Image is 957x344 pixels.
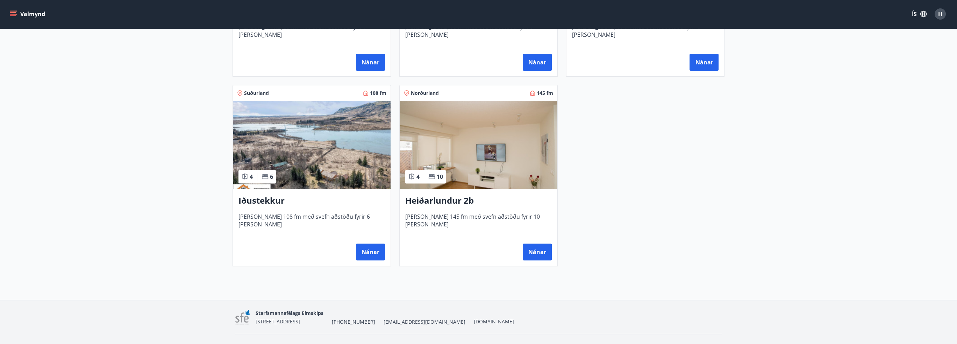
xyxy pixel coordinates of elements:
[405,213,552,236] span: [PERSON_NAME] 145 fm með svefn aðstöðu fyrir 10 [PERSON_NAME]
[523,54,552,71] button: Nánar
[405,23,552,46] span: [PERSON_NAME] 60 fm með svefn aðstöðu fyrir 7 [PERSON_NAME]
[384,318,465,325] span: [EMAIL_ADDRESS][DOMAIN_NAME]
[572,23,719,46] span: [PERSON_NAME] 60 fm með svefn aðstöðu fyrir 6 [PERSON_NAME]
[416,173,420,181] span: 4
[238,23,385,46] span: [PERSON_NAME] 80 fm með svefn aðstöðu fyrir 7 [PERSON_NAME]
[8,8,48,20] button: menu
[250,173,253,181] span: 4
[256,318,300,325] span: [STREET_ADDRESS]
[356,244,385,260] button: Nánar
[233,101,391,189] img: Paella dish
[908,8,930,20] button: ÍS
[356,54,385,71] button: Nánar
[437,173,443,181] span: 10
[256,310,323,316] span: Starfsmannafélags Eimskips
[938,10,942,18] span: H
[270,173,273,181] span: 6
[400,101,557,189] img: Paella dish
[238,195,385,207] h3: Iðustekkur
[474,318,514,325] a: [DOMAIN_NAME]
[238,213,385,236] span: [PERSON_NAME] 108 fm með svefn aðstöðu fyrir 6 [PERSON_NAME]
[332,318,375,325] span: [PHONE_NUMBER]
[690,54,719,71] button: Nánar
[244,90,269,97] span: Suðurland
[523,244,552,260] button: Nánar
[405,195,552,207] h3: Heiðarlundur 2b
[932,6,949,22] button: H
[411,90,439,97] span: Norðurland
[537,90,553,97] span: 145 fm
[235,310,250,325] img: 7sa1LslLnpN6OqSLT7MqncsxYNiZGdZT4Qcjshc2.png
[370,90,386,97] span: 108 fm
